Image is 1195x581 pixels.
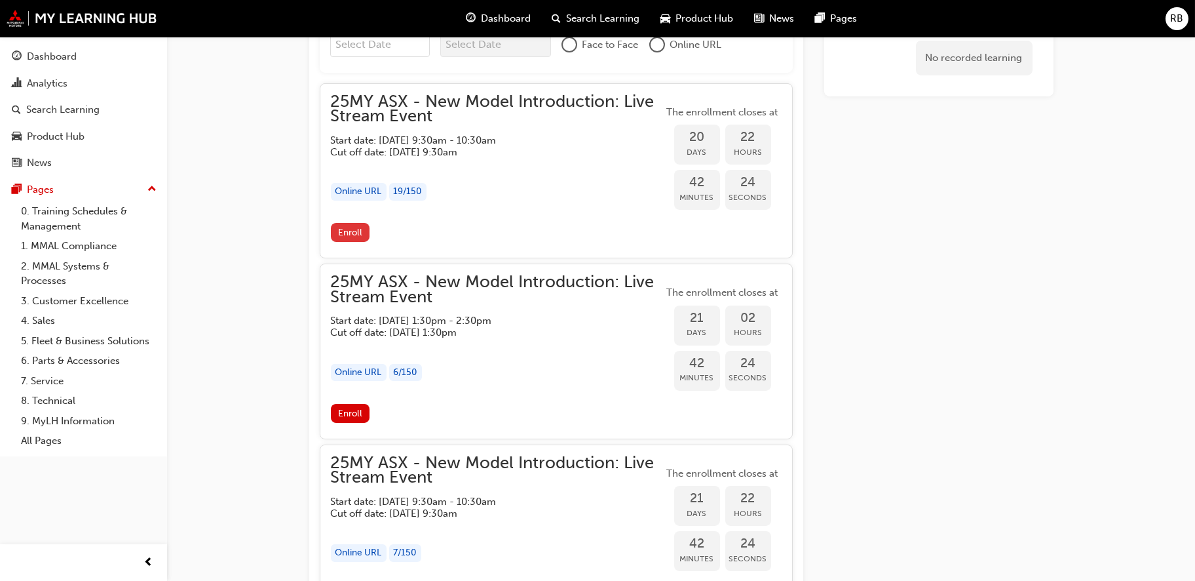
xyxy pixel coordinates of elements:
[725,145,771,160] span: Hours
[147,181,157,198] span: up-icon
[674,506,720,521] span: Days
[16,391,162,411] a: 8. Technical
[389,183,427,201] div: 19 / 150
[16,201,162,236] a: 0. Training Schedules & Management
[27,49,77,64] div: Dashboard
[725,506,771,521] span: Hours
[144,555,154,571] span: prev-icon
[331,327,643,338] h5: Cut off date: [DATE] 1:30pm
[674,325,720,340] span: Days
[664,466,782,481] span: The enrollment closes at
[664,285,782,300] span: The enrollment closes at
[331,404,370,423] button: Enroll
[338,227,362,238] span: Enroll
[389,544,421,562] div: 7 / 150
[331,544,387,562] div: Online URL
[331,508,643,519] h5: Cut off date: [DATE] 9:30am
[769,11,794,26] span: News
[805,5,867,32] a: pages-iconPages
[674,190,720,205] span: Minutes
[552,10,561,27] span: search-icon
[674,356,720,371] span: 42
[674,145,720,160] span: Days
[815,10,825,27] span: pages-icon
[466,10,476,27] span: guage-icon
[331,94,664,124] span: 25MY ASX - New Model Introduction: Live Stream Event
[725,175,771,190] span: 24
[674,175,720,190] span: 42
[12,131,22,143] span: car-icon
[660,10,670,27] span: car-icon
[16,256,162,291] a: 2. MMAL Systems & Processes
[27,76,67,91] div: Analytics
[5,98,162,122] a: Search Learning
[455,5,541,32] a: guage-iconDashboard
[5,151,162,175] a: News
[725,190,771,205] span: Seconds
[916,41,1033,75] div: No recorded learning
[674,311,720,326] span: 21
[331,183,387,201] div: Online URL
[26,102,100,117] div: Search Learning
[16,411,162,431] a: 9. MyLH Information
[725,356,771,371] span: 24
[12,104,21,116] span: search-icon
[331,315,643,327] h5: Start date: [DATE] 1:30pm - 2:30pm
[331,275,782,428] button: 25MY ASX - New Model Introduction: Live Stream EventStart date: [DATE] 1:30pm - 2:30pm Cut off da...
[1166,7,1188,30] button: RB
[12,51,22,63] span: guage-icon
[541,5,650,32] a: search-iconSearch Learning
[27,182,54,197] div: Pages
[674,551,720,567] span: Minutes
[331,364,387,382] div: Online URL
[5,178,162,202] button: Pages
[670,37,722,52] span: Online URL
[330,32,430,57] input: From
[5,42,162,178] button: DashboardAnalyticsSearch LearningProduct HubNews
[664,105,782,120] span: The enrollment closes at
[725,311,771,326] span: 02
[12,157,22,169] span: news-icon
[12,78,22,90] span: chart-icon
[566,11,639,26] span: Search Learning
[16,236,162,256] a: 1. MMAL Compliance
[582,37,639,52] span: Face to Face
[674,491,720,506] span: 21
[5,71,162,96] a: Analytics
[725,536,771,551] span: 24
[16,431,162,451] a: All Pages
[481,11,531,26] span: Dashboard
[331,94,782,248] button: 25MY ASX - New Model Introduction: Live Stream EventStart date: [DATE] 9:30am - 10:30am Cut off d...
[650,5,744,32] a: car-iconProduct Hub
[331,134,643,146] h5: Start date: [DATE] 9:30am - 10:30am
[725,491,771,506] span: 22
[331,496,643,508] h5: Start date: [DATE] 9:30am - 10:30am
[7,10,157,27] img: mmal
[27,129,85,144] div: Product Hub
[5,45,162,69] a: Dashboard
[725,371,771,386] span: Seconds
[674,130,720,145] span: 20
[331,146,643,158] h5: Cut off date: [DATE] 9:30am
[16,331,162,351] a: 5. Fleet & Business Solutions
[331,456,664,485] span: 25MY ASX - New Model Introduction: Live Stream Event
[674,536,720,551] span: 42
[16,351,162,371] a: 6. Parts & Accessories
[331,223,370,242] button: Enroll
[16,291,162,311] a: 3. Customer Excellence
[12,184,22,196] span: pages-icon
[725,130,771,145] span: 22
[1171,11,1184,26] span: RB
[389,364,422,382] div: 6 / 150
[440,32,551,57] input: To
[5,125,162,149] a: Product Hub
[744,5,805,32] a: news-iconNews
[674,371,720,386] span: Minutes
[830,11,857,26] span: Pages
[16,371,162,391] a: 7. Service
[725,551,771,567] span: Seconds
[675,11,733,26] span: Product Hub
[16,311,162,331] a: 4. Sales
